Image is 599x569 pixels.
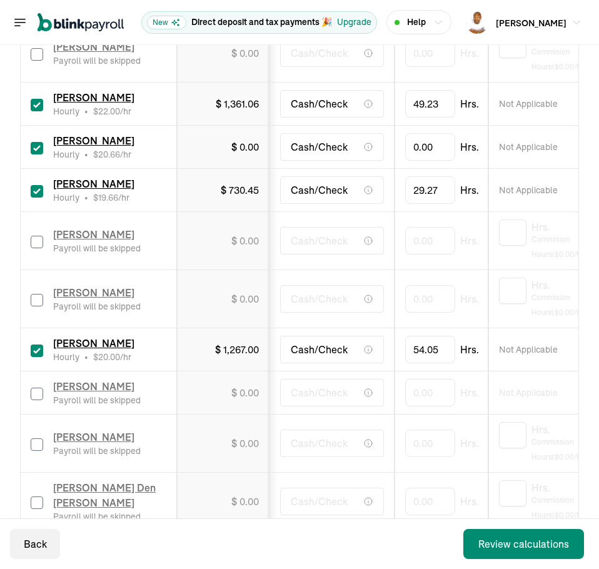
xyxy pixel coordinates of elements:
[93,148,131,161] span: /hr
[98,106,120,117] span: 22.00
[460,183,479,198] span: Hrs.
[405,285,455,313] input: TextInput
[53,394,141,406] div: Payroll will be skipped
[98,192,118,203] span: 19.66
[147,16,186,29] span: New
[93,106,120,117] span: $
[221,183,259,198] div: $
[460,385,479,400] span: Hrs.
[239,386,259,399] span: 0.00
[460,46,479,61] span: Hrs.
[478,536,569,551] div: Review calculations
[53,300,141,313] div: Payroll will be skipped
[231,436,259,451] div: $
[93,105,131,118] span: /hr
[93,149,120,160] span: $
[239,47,259,59] span: 0.00
[53,105,79,118] span: Hourly
[405,90,455,118] input: TextInput
[291,342,348,357] span: Cash/Check
[229,184,259,196] span: 730.45
[239,495,259,508] span: 0.00
[496,18,566,29] span: [PERSON_NAME]
[239,437,259,450] span: 0.00
[231,46,259,61] div: $
[337,16,371,29] button: Upgrade
[53,380,134,393] span: [PERSON_NAME]
[53,41,134,53] span: [PERSON_NAME]
[231,494,259,509] div: $
[53,134,134,147] span: [PERSON_NAME]
[53,54,141,67] div: Payroll will be skipped
[53,337,134,350] span: [PERSON_NAME]
[231,385,259,400] div: $
[216,96,259,111] div: $
[231,291,259,306] div: $
[53,242,141,254] div: Payroll will be skipped
[405,488,455,515] input: TextInput
[499,141,558,153] span: Not Applicable
[291,436,348,451] span: Cash/Check
[231,139,259,154] div: $
[405,39,455,67] input: TextInput
[53,228,134,241] span: [PERSON_NAME]
[53,431,134,443] span: [PERSON_NAME]
[460,233,479,248] span: Hrs.
[460,494,479,509] span: Hrs.
[53,481,156,509] span: [PERSON_NAME] Den [PERSON_NAME]
[93,191,129,204] span: /hr
[405,336,455,363] input: TextInput
[291,96,348,111] span: Cash/Check
[463,529,584,559] button: Review calculations
[460,436,479,451] span: Hrs.
[53,91,134,104] span: [PERSON_NAME]
[53,178,134,190] span: [PERSON_NAME]
[405,176,455,204] input: TextInput
[84,351,88,363] span: •
[215,342,259,357] div: $
[499,343,558,356] span: Not Applicable
[93,351,120,363] span: $
[407,16,426,29] span: Help
[405,133,455,161] input: TextInput
[461,9,586,36] button: [PERSON_NAME]
[291,139,348,154] span: Cash/Check
[98,149,120,160] span: 20.66
[223,343,259,356] span: 1,267.00
[460,96,479,111] span: Hrs.
[239,293,259,305] span: 0.00
[291,233,348,248] span: Cash/Check
[460,139,479,154] span: Hrs.
[10,529,60,559] button: Back
[84,148,88,161] span: •
[53,191,79,204] span: Hourly
[405,227,455,254] input: TextInput
[53,510,166,523] div: Payroll will be skipped
[84,191,88,204] span: •
[386,10,451,34] button: Help
[84,105,88,118] span: •
[93,351,131,363] span: /hr
[93,192,118,203] span: $
[291,291,348,306] span: Cash/Check
[499,386,558,399] span: Not Applicable
[291,183,348,198] span: Cash/Check
[405,430,455,457] input: TextInput
[191,16,332,29] p: Direct deposit and tax payments 🎉
[53,148,79,161] span: Hourly
[291,385,348,400] span: Cash/Check
[231,233,259,248] div: $
[53,445,141,457] div: Payroll will be skipped
[239,234,259,247] span: 0.00
[460,291,479,306] span: Hrs.
[291,46,348,61] span: Cash/Check
[499,184,558,196] span: Not Applicable
[13,4,124,41] nav: Global
[53,286,134,299] span: [PERSON_NAME]
[405,379,455,406] input: TextInput
[499,98,558,110] span: Not Applicable
[98,351,120,363] span: 20.00
[291,494,348,509] span: Cash/Check
[460,342,479,357] span: Hrs.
